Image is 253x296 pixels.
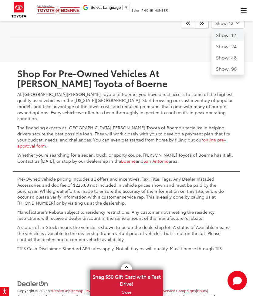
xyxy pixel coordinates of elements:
button: Show: 96 [211,63,244,74]
p: Pre-Owned vehicle pricing includes all offers and incentives. Tax, Title, Tags, Any Dealer Instal... [17,176,236,206]
svg: Start Chat [228,271,247,290]
span: | [196,288,207,293]
p: Whether you’re searching for a sedan, truck, or sporty coupe, [PERSON_NAME] Toyota of Boerne has ... [17,152,236,164]
span: by [48,288,68,293]
button: Show: 24 [211,41,244,52]
h2: Shop For Pre-Owned Vehicles At [PERSON_NAME] Toyota of Boerne [17,68,236,88]
p: At [GEOGRAPHIC_DATA][PERSON_NAME] Toyota of Boerne, you have direct access to some of the highest... [17,91,236,121]
a: Prev [181,18,195,29]
i: Next [199,21,204,26]
a: Boerne [121,158,136,164]
span: Select Language [90,5,121,10]
img: Vic Vaughan Toyota of Boerne [37,5,80,15]
span: Copyright © 2025 [17,288,48,293]
button: Show: 12 [211,30,244,41]
a: Privacy [84,288,96,293]
p: The financing experts at [GEOGRAPHIC_DATA][PERSON_NAME] Toyota of Boerne specialize in helping dr... [17,124,236,149]
a: Sitemap [69,288,83,293]
span: Sales [132,8,140,12]
button: Select number of vehicles per page [211,18,245,29]
a: DealerOn Home Page [52,288,68,293]
span: | [83,288,96,293]
span: Show: 12 [215,20,233,26]
button: Show: 48 [211,52,244,63]
span: ​ [122,5,123,10]
a: Select Language​ [90,5,128,10]
span: | [134,288,196,293]
p: A status of In-Stock means the vehicle is shown to be on the dealership lot. A status of Availabl... [17,224,236,242]
a: Hours [197,288,207,293]
span: | [68,288,83,293]
p: Manufacturer’s Rebate subject to residency restrictions. Any customer not meeting the residency r... [17,209,236,221]
i: Prev [186,21,191,26]
a: DealerOn [17,280,48,286]
img: DealerOn [17,281,48,287]
span: Snag $50 Gift Card with a Test Drive! [91,270,162,289]
span: ▼ [124,5,128,10]
a: Next [195,18,209,29]
a: online pre-approval form [17,137,226,149]
p: *TFS Cash Disclaimer: Standard APR rates apply. Not all buyers will qualify. Must finance through... [17,245,236,251]
span: [PHONE_NUMBER] [140,8,168,12]
button: Toggle Chat Window [228,271,247,290]
a: San Antonio [143,158,169,164]
a: Safety Recalls & Service Campaigns, Opens in a new tab [135,288,196,293]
